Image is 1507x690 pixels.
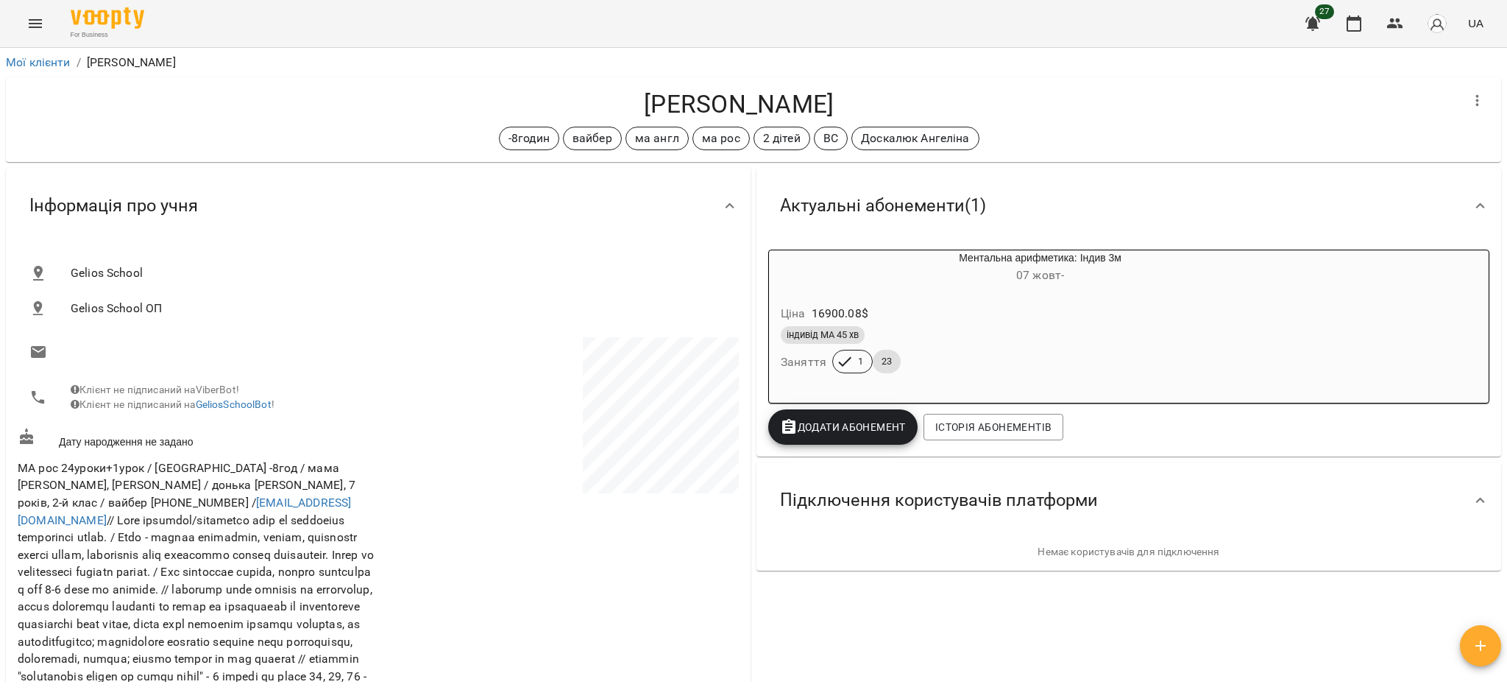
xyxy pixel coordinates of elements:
[849,355,872,368] span: 1
[769,250,1241,391] button: Ментальна арифметика: Індив 3м07 жовт- Ціна16900.08$індивід МА 45 хвЗаняття123
[840,250,1241,286] div: Ментальна арифметика: Індив 3м
[6,55,71,69] a: Мої клієнти
[572,130,612,147] p: вайбер
[812,305,868,323] p: 16900.08 $
[851,127,979,150] div: Доскалюк Ангеліна
[6,168,751,244] div: Інформація про учня
[1016,268,1064,282] span: 07 жовт -
[87,54,176,71] p: [PERSON_NAME]
[1468,15,1483,31] span: UA
[702,130,740,147] p: ма рос
[635,130,679,147] p: ма англ
[823,130,838,147] p: ВС
[18,89,1460,119] h4: [PERSON_NAME]
[781,352,826,373] h6: Заняття
[1427,13,1447,34] img: avatar_s.png
[756,168,1501,244] div: Актуальні абонементи(1)
[18,496,351,527] a: [EMAIL_ADDRESS][DOMAIN_NAME]
[6,54,1501,71] nav: breadcrumb
[71,7,144,29] img: Voopty Logo
[15,425,378,452] div: Дату народження не задано
[861,130,970,147] p: Доскалюк Ангеліна
[77,54,81,71] li: /
[18,6,53,41] button: Menu
[814,127,848,150] div: ВС
[780,418,906,436] span: Додати Абонемент
[780,194,986,217] span: Актуальні абонементи ( 1 )
[508,130,550,147] p: -8годин
[763,130,801,147] p: 2 дітей
[1315,4,1334,19] span: 27
[29,194,198,217] span: Інформація про учня
[769,250,840,286] div: Ментальна арифметика: Індив 3м
[71,300,727,317] span: Gelios School ОП
[692,127,750,150] div: ма рос
[781,303,806,324] h6: Ціна
[923,414,1063,440] button: Історія абонементів
[71,30,144,40] span: For Business
[196,398,272,410] a: GeliosSchoolBot
[756,462,1501,538] div: Підключення користувачів платформи
[1462,10,1489,37] button: UA
[71,398,274,410] span: Клієнт не підписаний на !
[753,127,810,150] div: 2 дітей
[780,489,1098,512] span: Підключення користувачів платформи
[781,328,865,342] span: індивід МА 45 хв
[625,127,689,150] div: ма англ
[563,127,622,150] div: вайбер
[499,127,559,150] div: -8годин
[768,409,918,445] button: Додати Абонемент
[71,384,239,395] span: Клієнт не підписаний на ViberBot!
[935,418,1052,436] span: Історія абонементів
[768,545,1489,560] p: Немає користувачів для підключення
[873,355,901,368] span: 23
[71,264,727,282] span: Gelios School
